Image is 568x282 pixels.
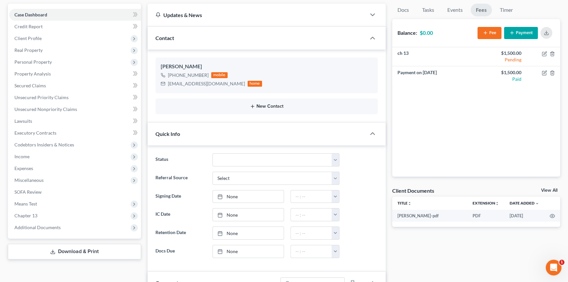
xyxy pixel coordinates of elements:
label: IC Date [152,208,209,221]
a: SOFA Review [9,186,141,198]
span: Property Analysis [14,71,51,76]
iframe: Intercom live chat [546,260,561,275]
a: Docs [392,4,414,16]
span: 1 [559,260,564,265]
button: Payment [504,27,538,39]
span: Client Profile [14,35,42,41]
a: None [213,190,283,203]
td: [DATE] [504,210,544,222]
span: Chapter 13 [14,213,37,218]
i: expand_more [535,202,539,206]
span: Secured Claims [14,83,46,88]
span: Executory Contracts [14,130,56,136]
button: Fee [477,27,501,39]
span: Real Property [14,47,43,53]
a: None [213,208,283,221]
a: Property Analysis [9,68,141,80]
div: Updates & News [155,11,358,18]
div: $1,500.00 [481,69,521,76]
span: Quick Info [155,131,180,137]
div: [PHONE_NUMBER] [168,72,209,78]
span: SOFA Review [14,189,42,195]
span: Codebtors Insiders & Notices [14,142,74,147]
a: Tasks [417,4,439,16]
label: Docs Due [152,245,209,258]
span: Additional Documents [14,225,61,230]
div: [EMAIL_ADDRESS][DOMAIN_NAME] [168,80,245,87]
div: Pending [481,56,521,63]
a: Unsecured Nonpriority Claims [9,103,141,115]
label: Referral Source [152,172,209,185]
label: Retention Date [152,227,209,240]
a: None [213,227,283,239]
td: PDF [467,210,504,222]
label: Status [152,153,209,166]
a: None [213,245,283,258]
span: Personal Property [14,59,52,65]
a: Date Added expand_more [510,201,539,206]
a: Events [442,4,468,16]
div: Client Documents [392,187,434,194]
input: -- : -- [291,245,332,258]
td: ch 13 [392,47,476,66]
div: home [248,81,262,87]
a: Secured Claims [9,80,141,92]
a: Titleunfold_more [397,201,412,206]
a: Extensionunfold_more [473,201,499,206]
strong: Balance: [397,30,417,36]
div: Paid [481,76,521,82]
span: Means Test [14,201,37,206]
div: [PERSON_NAME] [161,63,373,71]
button: New Contact [161,104,373,109]
div: $1,500.00 [481,50,521,56]
a: Credit Report [9,21,141,33]
a: Executory Contracts [9,127,141,139]
span: Unsecured Nonpriority Claims [14,106,77,112]
span: Lawsuits [14,118,32,124]
span: Credit Report [14,24,43,29]
a: Download & Print [8,244,141,259]
a: Timer [495,4,518,16]
span: Unsecured Priority Claims [14,95,69,100]
label: Signing Date [152,190,209,203]
td: Payment on [DATE] [392,66,476,85]
a: Lawsuits [9,115,141,127]
span: Expenses [14,165,33,171]
div: mobile [211,72,228,78]
strong: $0.00 [420,30,433,36]
a: Fees [471,4,492,16]
a: View All [541,188,558,193]
a: Case Dashboard [9,9,141,21]
span: Contact [155,35,174,41]
span: Income [14,154,30,159]
i: unfold_more [495,202,499,206]
input: -- : -- [291,190,332,203]
span: Miscellaneous [14,177,44,183]
td: [PERSON_NAME]-pdf [392,210,468,222]
a: Unsecured Priority Claims [9,92,141,103]
span: Case Dashboard [14,12,47,17]
input: -- : -- [291,208,332,221]
i: unfold_more [408,202,412,206]
input: -- : -- [291,227,332,239]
